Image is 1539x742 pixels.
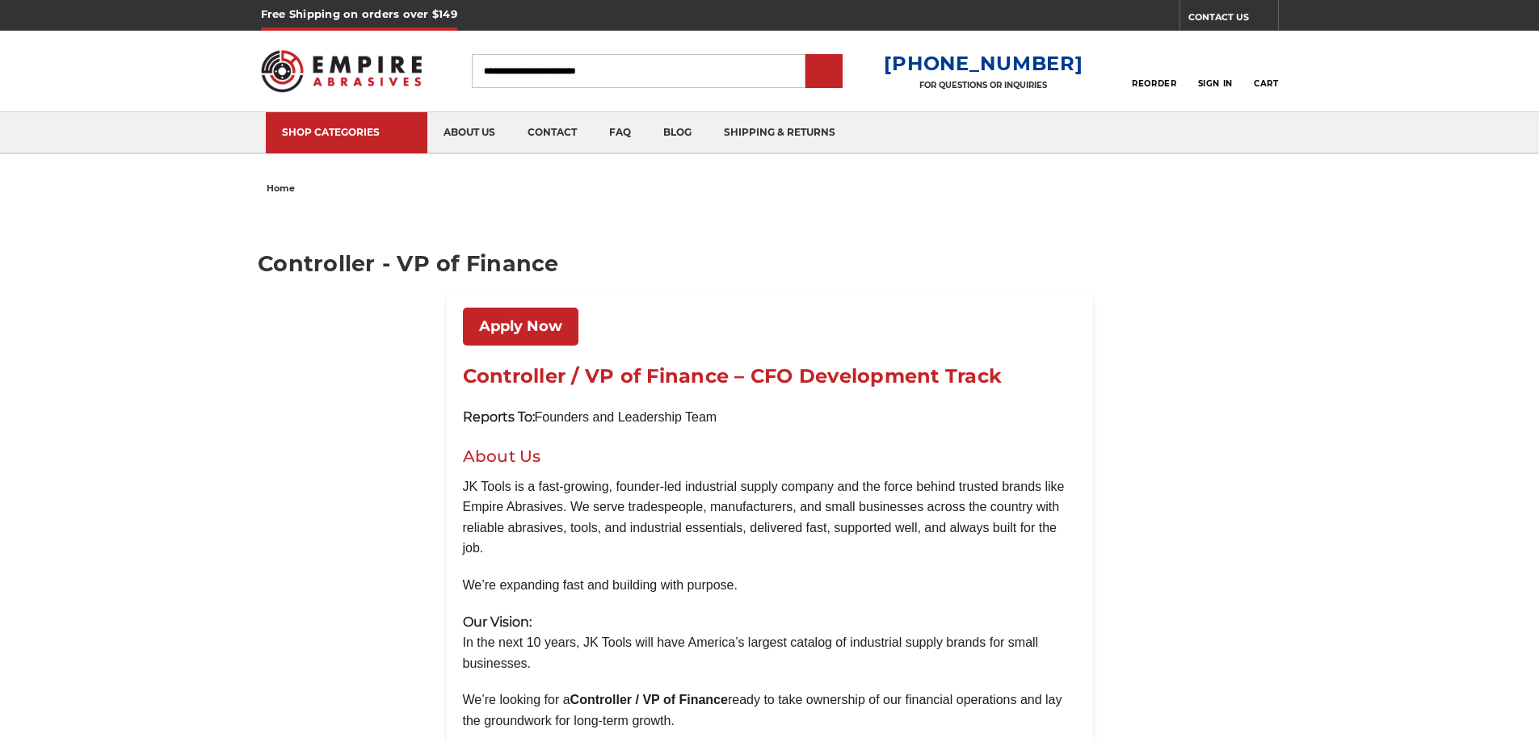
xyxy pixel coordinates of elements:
a: [PHONE_NUMBER] [884,52,1083,75]
a: about us [427,112,511,153]
p: JK Tools is a fast-growing, founder-led industrial supply company and the force behind trusted br... [463,476,1077,559]
b: Controller / VP of Finance [570,693,728,706]
a: faq [593,112,647,153]
a: Reorder [1132,53,1176,88]
h1: Controller / VP of Finance – CFO Development Track [463,362,1077,391]
a: Cart [1254,53,1278,89]
a: blog [647,112,708,153]
span: Sign In [1198,78,1233,89]
span: Reorder [1132,78,1176,89]
a: shipping & returns [708,112,851,153]
strong: Our Vision: [463,614,532,630]
strong: Reports To: [463,409,535,425]
h2: About Us [463,444,1077,468]
p: We’re expanding fast and building with purpose. [463,575,1077,596]
span: home [267,182,295,194]
h1: Controller - VP of Finance [258,253,1281,275]
input: Submit [808,56,840,88]
p: In the next 10 years, JK Tools will have America’s largest catalog of industrial supply brands fo... [463,612,1077,674]
span: Cart [1254,78,1278,89]
p: We’re looking for a ready to take ownership of our financial operations and lay the groundwork fo... [463,690,1077,731]
p: Founders and Leadership Team [463,407,1077,428]
p: FOR QUESTIONS OR INQUIRIES [884,80,1083,90]
div: SHOP CATEGORIES [282,126,411,138]
a: CONTACT US [1188,8,1278,31]
img: Empire Abrasives [261,40,423,103]
a: Apply Now [463,308,578,346]
a: contact [511,112,593,153]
